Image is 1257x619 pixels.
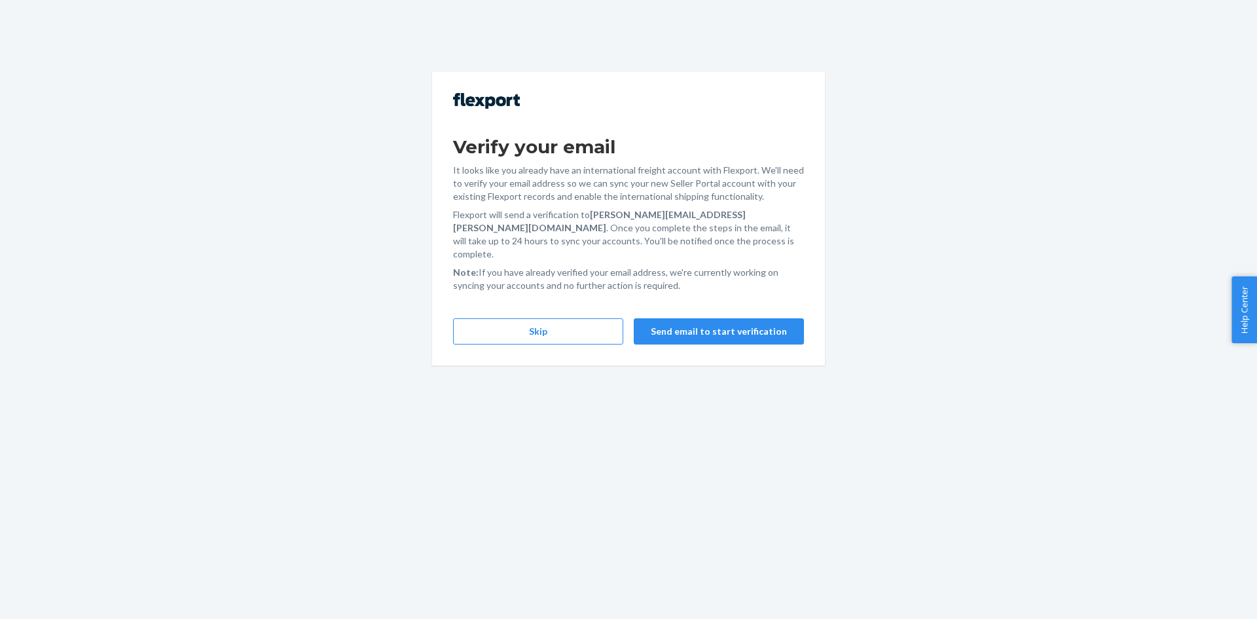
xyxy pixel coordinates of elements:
[453,267,479,278] strong: Note:
[453,93,520,109] img: Flexport logo
[453,135,804,159] h1: Verify your email
[453,318,623,345] button: Skip
[453,209,746,233] strong: [PERSON_NAME][EMAIL_ADDRESS][PERSON_NAME][DOMAIN_NAME]
[453,266,804,292] p: If you have already verified your email address, we're currently working on syncing your accounts...
[1231,276,1257,343] button: Help Center
[453,164,804,203] p: It looks like you already have an international freight account with Flexport. We'll need to veri...
[634,318,804,345] button: Send email to start verification
[453,208,804,261] p: Flexport will send a verification to . Once you complete the steps in the email, it will take up ...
